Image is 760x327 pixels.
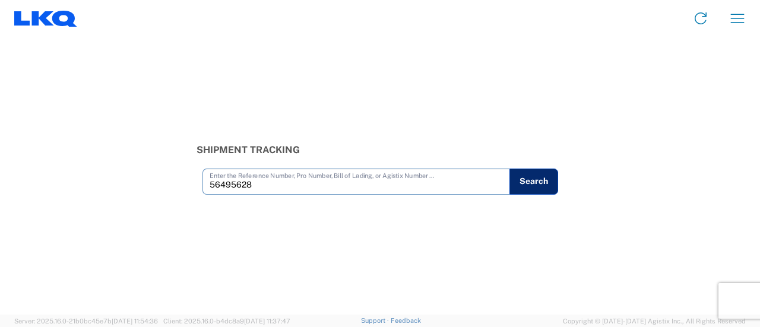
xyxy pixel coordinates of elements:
[563,316,746,326] span: Copyright © [DATE]-[DATE] Agistix Inc., All Rights Reserved
[112,318,158,325] span: [DATE] 11:54:36
[14,318,158,325] span: Server: 2025.16.0-21b0bc45e7b
[244,318,290,325] span: [DATE] 11:37:47
[509,169,558,195] button: Search
[361,317,391,324] a: Support
[163,318,290,325] span: Client: 2025.16.0-b4dc8a9
[391,317,421,324] a: Feedback
[197,144,564,155] h3: Shipment Tracking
